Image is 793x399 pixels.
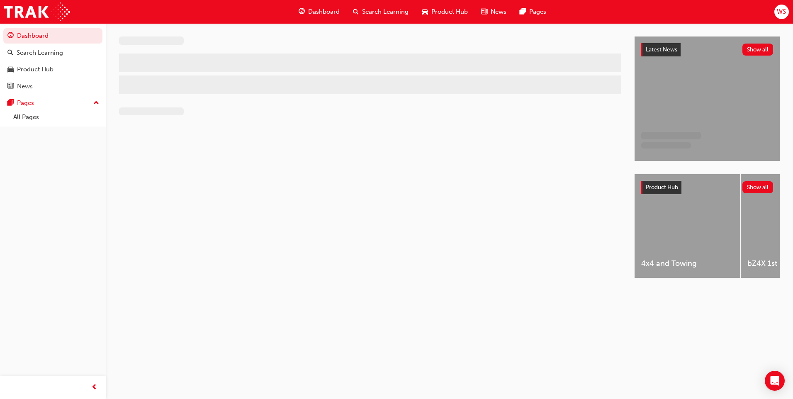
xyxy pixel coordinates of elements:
span: news-icon [481,7,487,17]
span: search-icon [353,7,359,17]
div: Search Learning [17,48,63,58]
a: All Pages [10,111,102,124]
a: 4x4 and Towing [635,174,740,278]
a: Dashboard [3,28,102,44]
span: Dashboard [308,7,340,17]
span: Product Hub [431,7,468,17]
span: guage-icon [7,32,14,40]
span: car-icon [7,66,14,73]
span: Latest News [646,46,677,53]
span: pages-icon [520,7,526,17]
button: Show all [742,44,774,56]
span: Product Hub [646,184,678,191]
button: WS [774,5,789,19]
button: Show all [742,181,774,193]
div: Product Hub [17,65,54,74]
span: guage-icon [299,7,305,17]
a: Latest NewsShow all [641,43,773,56]
div: Pages [17,98,34,108]
div: Open Intercom Messenger [765,371,785,391]
span: Search Learning [362,7,409,17]
a: news-iconNews [474,3,513,20]
a: guage-iconDashboard [292,3,346,20]
span: up-icon [93,98,99,109]
a: car-iconProduct Hub [415,3,474,20]
span: prev-icon [91,382,97,393]
a: Product HubShow all [641,181,773,194]
a: search-iconSearch Learning [346,3,415,20]
span: 4x4 and Towing [641,259,734,268]
a: pages-iconPages [513,3,553,20]
span: pages-icon [7,100,14,107]
span: news-icon [7,83,14,90]
a: Product Hub [3,62,102,77]
button: Pages [3,95,102,111]
span: Pages [529,7,546,17]
a: News [3,79,102,94]
button: DashboardSearch LearningProduct HubNews [3,27,102,95]
span: WS [777,7,786,17]
a: Search Learning [3,45,102,61]
span: car-icon [422,7,428,17]
span: search-icon [7,49,13,57]
img: Trak [4,2,70,21]
div: News [17,82,33,91]
span: News [491,7,506,17]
